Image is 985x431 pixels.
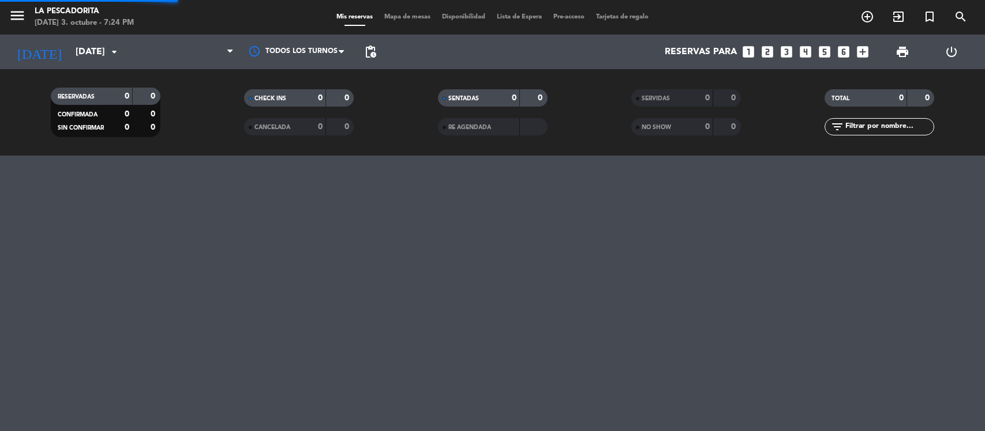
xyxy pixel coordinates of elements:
i: menu [9,7,26,24]
strong: 0 [125,123,129,131]
span: Mapa de mesas [379,14,436,20]
strong: 0 [731,123,738,131]
strong: 0 [125,110,129,118]
span: Reservas para [665,47,737,58]
strong: 0 [125,92,129,100]
i: looks_one [741,44,756,59]
span: CANCELADA [254,124,290,130]
span: Disponibilidad [436,14,491,20]
i: looks_5 [817,44,832,59]
i: search [954,10,968,24]
i: add_box [855,44,870,59]
span: print [896,45,909,59]
input: Filtrar por nombre... [844,120,934,133]
strong: 0 [512,94,516,102]
span: CHECK INS [254,96,286,101]
i: exit_to_app [892,10,905,24]
i: filter_list [830,120,844,134]
i: looks_6 [836,44,851,59]
i: looks_4 [798,44,813,59]
strong: 0 [318,94,323,102]
span: pending_actions [364,45,377,59]
i: looks_3 [779,44,794,59]
strong: 0 [925,94,932,102]
span: TOTAL [832,96,849,101]
strong: 0 [731,94,738,102]
span: CONFIRMADA [58,112,98,118]
span: SERVIDAS [642,96,670,101]
span: Pre-acceso [548,14,590,20]
span: Mis reservas [331,14,379,20]
span: RE AGENDADA [448,124,491,130]
strong: 0 [151,110,158,118]
strong: 0 [151,123,158,131]
i: looks_two [760,44,775,59]
strong: 0 [899,94,904,102]
span: SENTADAS [448,96,479,101]
div: La Pescadorita [35,6,134,17]
span: Lista de Espera [491,14,548,20]
i: arrow_drop_down [107,45,121,59]
strong: 0 [705,123,710,131]
strong: 0 [318,123,323,131]
i: [DATE] [9,39,70,65]
span: NO SHOW [642,124,671,130]
span: SIN CONFIRMAR [58,125,104,131]
div: [DATE] 3. octubre - 7:24 PM [35,17,134,29]
strong: 0 [344,123,351,131]
i: turned_in_not [923,10,937,24]
strong: 0 [344,94,351,102]
strong: 0 [705,94,710,102]
strong: 0 [151,92,158,100]
div: LOG OUT [927,35,976,69]
i: power_settings_new [945,45,958,59]
button: menu [9,7,26,28]
i: add_circle_outline [860,10,874,24]
span: Tarjetas de regalo [590,14,654,20]
strong: 0 [538,94,545,102]
span: RESERVADAS [58,94,95,100]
